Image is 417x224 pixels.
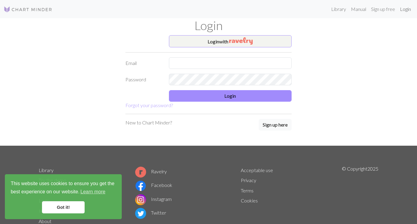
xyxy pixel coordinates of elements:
[5,174,122,219] div: cookieconsent
[135,167,146,178] img: Ravelry logo
[369,3,398,15] a: Sign up free
[135,194,146,205] img: Instagram logo
[349,3,369,15] a: Manual
[241,167,273,173] a: Acceptable use
[4,6,52,13] img: Logo
[229,37,253,45] img: Ravelry
[35,18,382,33] h1: Login
[135,168,167,174] a: Ravelry
[135,196,172,202] a: Instagram
[39,167,54,173] a: Library
[259,119,292,131] button: Sign up here
[135,208,146,219] img: Twitter logo
[135,210,166,216] a: Twitter
[329,3,349,15] a: Library
[398,3,413,15] a: Login
[169,90,292,102] button: Login
[122,74,165,85] label: Password
[11,180,116,196] span: This website uses cookies to ensure you get the best experience on our website.
[135,180,146,191] img: Facebook logo
[125,119,172,126] p: New to Chart Minder?
[241,198,258,203] a: Cookies
[122,57,165,69] label: Email
[39,218,51,224] a: About
[79,187,106,196] a: learn more about cookies
[135,182,172,188] a: Facebook
[125,102,173,108] a: Forgot your password?
[42,201,85,213] a: dismiss cookie message
[169,35,292,47] button: Loginwith
[241,188,254,193] a: Terms
[241,177,256,183] a: Privacy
